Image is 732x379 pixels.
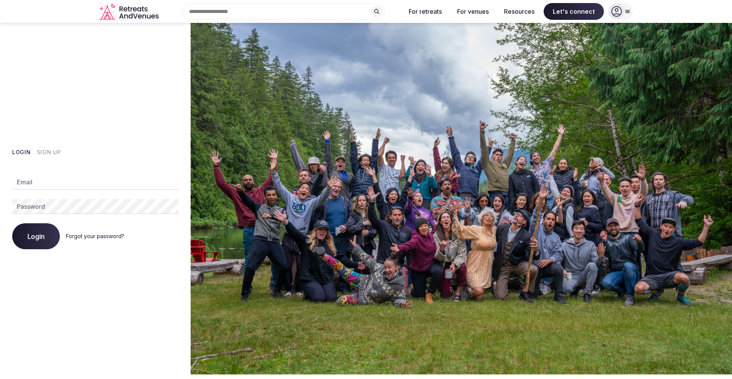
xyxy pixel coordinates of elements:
[99,3,160,20] a: Visit the homepage
[37,148,61,156] button: Sign Up
[498,3,541,20] button: Resources
[99,3,160,20] svg: Retreats and Venues company logo
[66,233,124,239] a: Forgot your password?
[451,3,495,20] button: For venues
[12,223,60,249] button: Login
[544,3,604,20] span: Let's connect
[191,23,732,374] img: My Account Background
[12,148,31,156] button: Login
[403,3,448,20] button: For retreats
[27,232,45,240] span: Login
